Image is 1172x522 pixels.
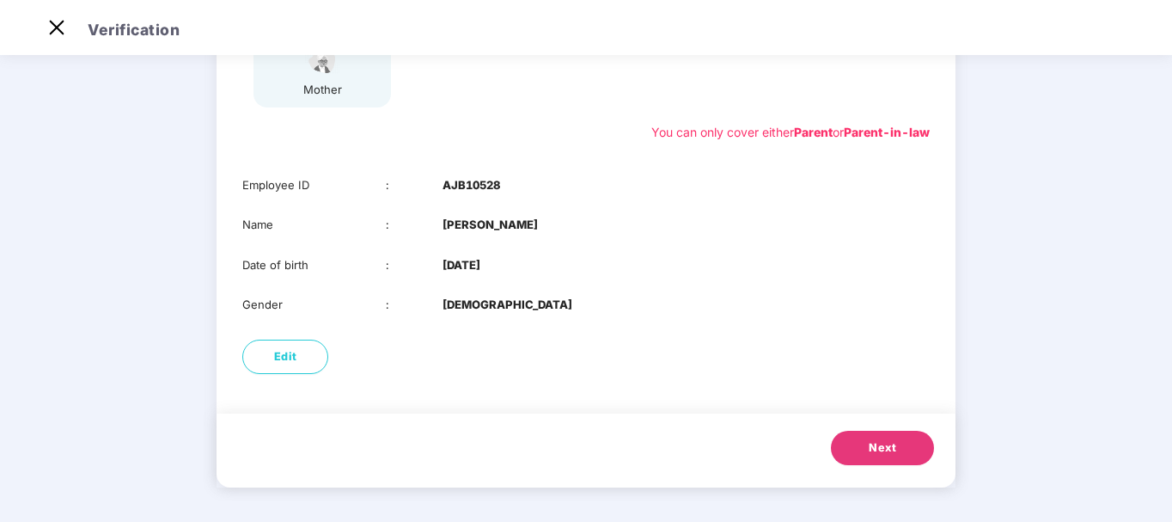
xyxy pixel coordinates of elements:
[301,81,344,99] div: mother
[242,340,328,374] button: Edit
[386,296,443,314] div: :
[242,176,386,194] div: Employee ID
[274,348,297,365] span: Edit
[242,296,386,314] div: Gender
[443,216,538,234] b: [PERSON_NAME]
[869,439,896,457] span: Next
[301,46,344,77] img: svg+xml;base64,PHN2ZyB4bWxucz0iaHR0cDovL3d3dy53My5vcmcvMjAwMC9zdmciIHdpZHRoPSI1NCIgaGVpZ2h0PSIzOC...
[831,431,934,465] button: Next
[386,256,443,274] div: :
[794,125,833,139] b: Parent
[386,216,443,234] div: :
[844,125,930,139] b: Parent-in-law
[651,123,930,142] div: You can only cover either or
[386,176,443,194] div: :
[242,216,386,234] div: Name
[443,176,500,194] b: AJB10528
[443,296,572,314] b: [DEMOGRAPHIC_DATA]
[443,256,480,274] b: [DATE]
[242,256,386,274] div: Date of birth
